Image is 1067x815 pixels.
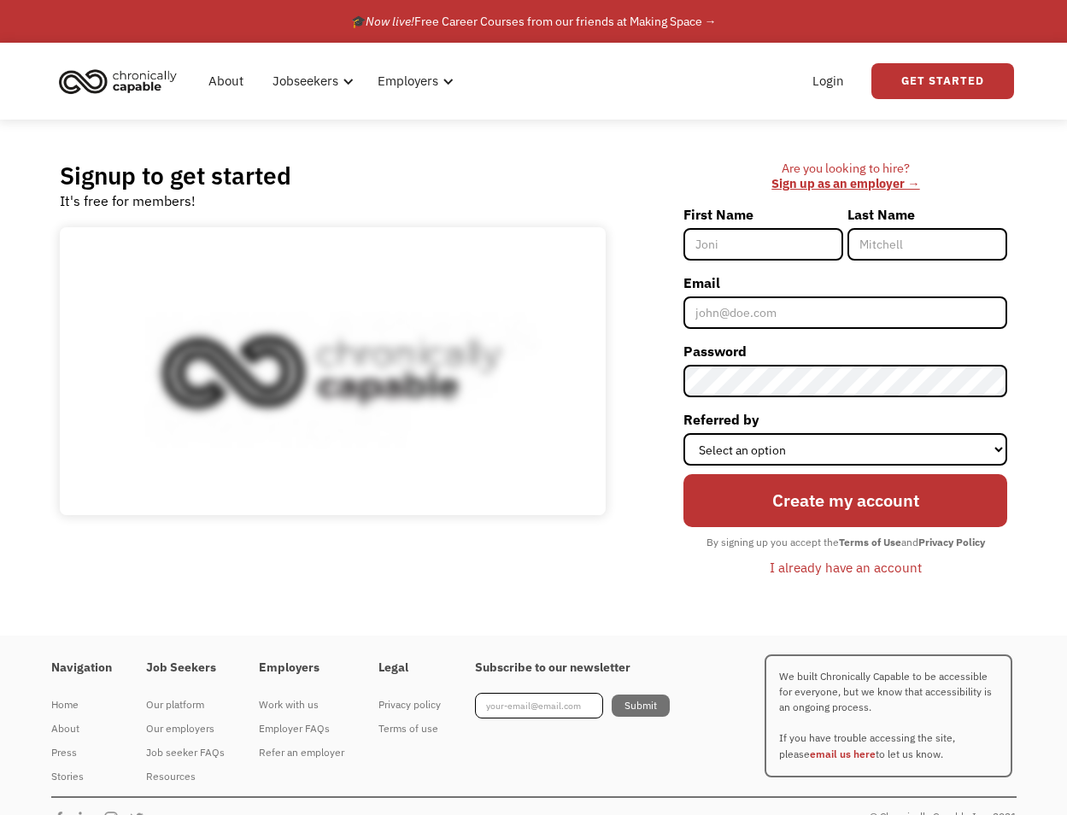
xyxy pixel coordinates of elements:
[683,406,1007,433] label: Referred by
[51,766,112,787] div: Stories
[378,71,438,91] div: Employers
[146,765,225,789] a: Resources
[757,553,935,582] a: I already have an account
[60,161,291,191] h2: Signup to get started
[273,71,338,91] div: Jobseekers
[847,228,1007,261] input: Mitchell
[51,717,112,741] a: About
[683,228,843,261] input: Joni
[51,660,112,676] h4: Navigation
[146,718,225,739] div: Our employers
[683,161,1007,192] div: Are you looking to hire? ‍
[51,693,112,717] a: Home
[146,766,225,787] div: Resources
[378,718,441,739] div: Terms of use
[698,531,994,554] div: By signing up you accept the and
[366,14,414,29] em: Now live!
[475,660,670,676] h4: Subscribe to our newsletter
[146,741,225,765] a: Job seeker FAQs
[918,536,985,548] strong: Privacy Policy
[198,54,254,108] a: About
[683,474,1007,527] input: Create my account
[51,742,112,763] div: Press
[146,660,225,676] h4: Job Seekers
[54,62,182,100] img: Chronically Capable logo
[612,695,670,717] input: Submit
[871,63,1014,99] a: Get Started
[847,201,1007,228] label: Last Name
[802,54,854,108] a: Login
[683,337,1007,365] label: Password
[146,717,225,741] a: Our employers
[54,62,190,100] a: home
[146,695,225,715] div: Our platform
[146,693,225,717] a: Our platform
[378,693,441,717] a: Privacy policy
[839,536,901,548] strong: Terms of Use
[259,695,344,715] div: Work with us
[475,693,603,718] input: your-email@email.com
[259,741,344,765] a: Refer an employer
[259,742,344,763] div: Refer an employer
[683,201,843,228] label: First Name
[259,660,344,676] h4: Employers
[351,11,717,32] div: 🎓 Free Career Courses from our friends at Making Space →
[259,717,344,741] a: Employer FAQs
[378,695,441,715] div: Privacy policy
[771,175,919,191] a: Sign up as an employer →
[51,741,112,765] a: Press
[259,718,344,739] div: Employer FAQs
[146,742,225,763] div: Job seeker FAQs
[765,654,1012,777] p: We built Chronically Capable to be accessible for everyone, but we know that accessibility is an ...
[259,693,344,717] a: Work with us
[683,201,1007,583] form: Member-Signup-Form
[262,54,359,108] div: Jobseekers
[51,718,112,739] div: About
[60,191,196,211] div: It's free for members!
[367,54,459,108] div: Employers
[378,717,441,741] a: Terms of use
[378,660,441,676] h4: Legal
[51,695,112,715] div: Home
[683,269,1007,296] label: Email
[683,296,1007,329] input: john@doe.com
[51,765,112,789] a: Stories
[810,748,876,760] a: email us here
[770,557,922,578] div: I already have an account
[475,693,670,718] form: Footer Newsletter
